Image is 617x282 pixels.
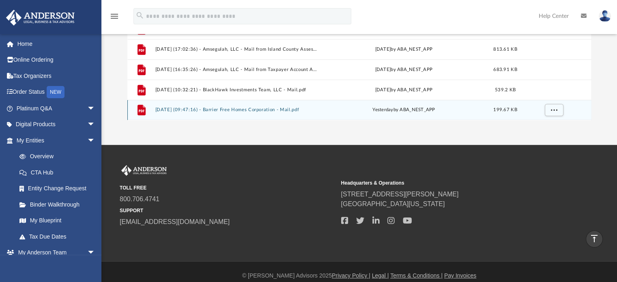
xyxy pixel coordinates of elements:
[120,207,335,214] small: SUPPORT
[544,104,563,116] button: More options
[6,245,103,261] a: My Anderson Teamarrow_drop_down
[494,88,515,92] span: 539.2 KB
[135,11,144,20] i: search
[87,116,103,133] span: arrow_drop_down
[322,86,486,94] div: [DATE] by ABA_NEST_APP
[110,15,119,21] a: menu
[341,179,556,187] small: Headquarters & Operations
[6,100,107,116] a: Platinum Q&Aarrow_drop_down
[87,132,103,149] span: arrow_drop_down
[11,181,107,197] a: Entity Change Request
[87,245,103,261] span: arrow_drop_down
[589,234,599,243] i: vertical_align_top
[390,272,443,279] a: Terms & Conditions |
[6,116,107,133] a: Digital Productsarrow_drop_down
[6,68,107,84] a: Tax Organizers
[155,87,318,93] button: [DATE] (10:32:21) - BlackHawk Investments Team, LLC - Mail.pdf
[11,149,107,165] a: Overview
[6,36,107,52] a: Home
[120,165,168,176] img: Anderson Advisors Platinum Portal
[120,218,230,225] a: [EMAIL_ADDRESS][DOMAIN_NAME]
[493,108,517,112] span: 199.67 KB
[120,184,335,192] small: TOLL FREE
[155,47,318,52] button: [DATE] (17:02:36) - Amsegulah, LLC - Mail from Island County Assessor's Office.pdf
[6,132,107,149] a: My Entitiesarrow_drop_down
[11,164,107,181] a: CTA Hub
[11,228,107,245] a: Tax Due Dates
[493,67,517,72] span: 683.91 KB
[586,230,603,248] a: vertical_align_top
[322,46,486,53] div: [DATE] by ABA_NEST_APP
[155,108,318,113] button: [DATE] (09:47:16) - Barrier Free Homes Corporation - Mail.pdf
[11,213,103,229] a: My Blueprint
[444,272,476,279] a: Pay Invoices
[87,100,103,117] span: arrow_drop_down
[372,272,389,279] a: Legal |
[332,272,370,279] a: Privacy Policy |
[322,107,486,114] div: by ABA_NEST_APP
[322,66,486,73] div: [DATE] by ABA_NEST_APP
[372,108,393,112] span: yesterday
[120,196,159,202] a: 800.706.4741
[599,10,611,22] img: User Pic
[493,47,517,52] span: 813.61 KB
[341,200,445,207] a: [GEOGRAPHIC_DATA][US_STATE]
[4,10,77,26] img: Anderson Advisors Platinum Portal
[11,196,107,213] a: Binder Walkthrough
[341,191,458,198] a: [STREET_ADDRESS][PERSON_NAME]
[110,11,119,21] i: menu
[6,84,107,101] a: Order StatusNEW
[47,86,64,98] div: NEW
[155,67,318,72] button: [DATE] (16:35:26) - Amsegulah, LLC - Mail from Taxpayer Account Administration Division.pdf
[101,271,617,280] div: © [PERSON_NAME] Advisors 2025
[6,52,107,68] a: Online Ordering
